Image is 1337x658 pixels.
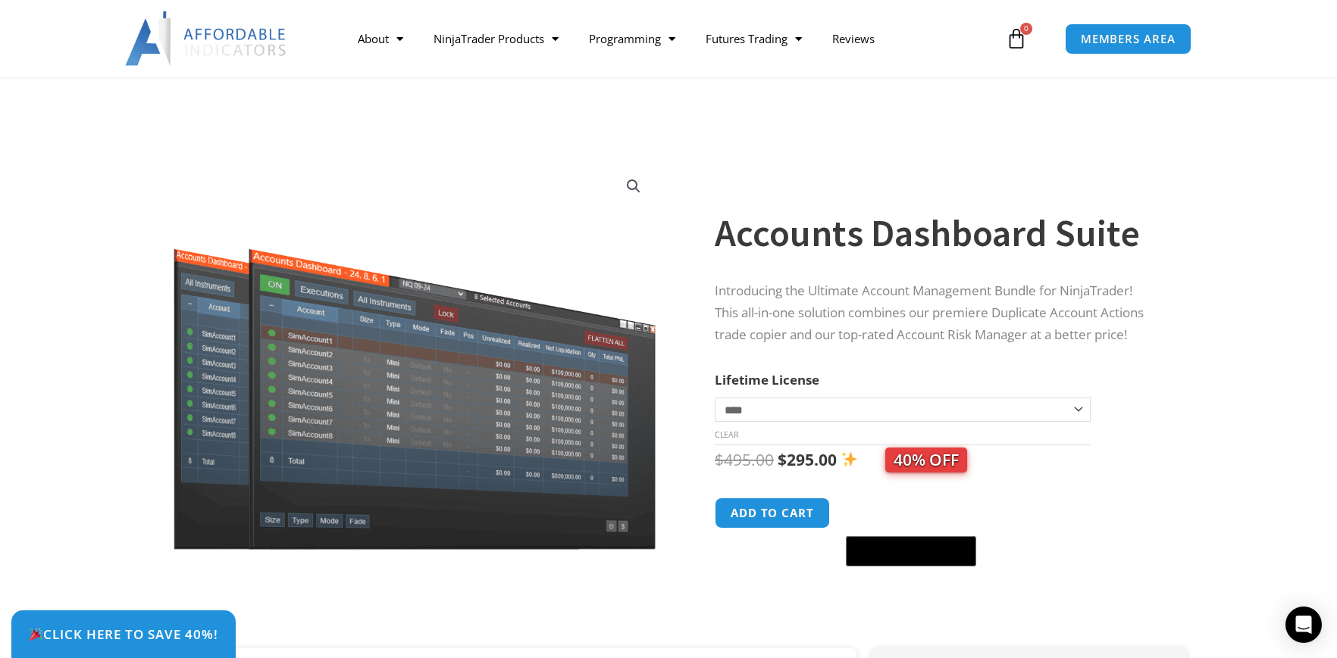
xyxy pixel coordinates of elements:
[574,21,690,56] a: Programming
[715,449,724,470] span: $
[343,21,1002,56] nav: Menu
[715,280,1157,346] p: Introducing the Ultimate Account Management Bundle for NinjaTrader! This all-in-one solution comb...
[817,21,890,56] a: Reviews
[778,449,837,470] bdi: 295.00
[1065,23,1191,55] a: MEMBERS AREA
[715,371,819,388] label: Lifetime License
[11,610,236,658] a: 🎉Click Here to save 40%!
[1020,23,1032,35] span: 0
[30,628,42,641] img: 🎉
[715,207,1157,260] h1: Accounts Dashboard Suite
[715,576,1157,589] iframe: PayPal Message 1
[620,173,647,200] a: View full-screen image gallery
[1081,33,1176,45] span: MEMBERS AREA
[846,536,976,566] button: Buy with GPay
[343,21,418,56] a: About
[885,448,967,472] span: 40% OFF
[843,495,979,532] iframe: Secure express checkout frame
[715,497,830,529] button: Add to cart
[1285,607,1322,643] div: Open Intercom Messenger
[29,628,218,641] span: Click Here to save 40%!
[841,451,857,467] img: ✨
[715,449,774,470] bdi: 495.00
[983,17,1050,61] a: 0
[778,449,787,470] span: $
[715,429,738,440] a: Clear options
[418,21,574,56] a: NinjaTrader Products
[690,21,817,56] a: Futures Trading
[125,11,288,66] img: LogoAI | Affordable Indicators – NinjaTrader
